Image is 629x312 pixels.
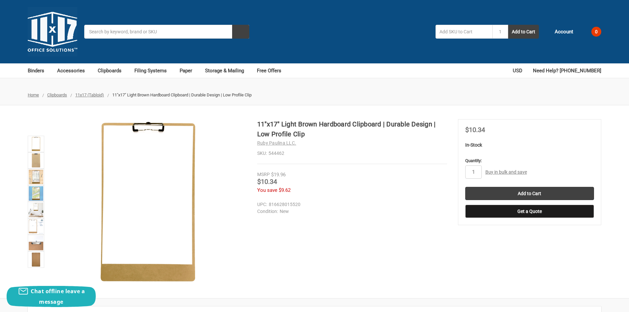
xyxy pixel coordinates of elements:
img: 11"x17" Light Brown Hardboard Clipboard | Durable Design | Low Profile Clip [29,170,43,184]
img: 11”x17” Light Brown Clipboard | Durable Design | Low Profile Clip [29,137,43,151]
img: 11"x17" Light Brown Hardboard Clipboard | Durable Design | Low Profile Clip [29,236,43,250]
img: 11”x17” Light Brown Clipboard | Durable Design | Low Profile Clip [65,119,230,284]
a: Paper [180,63,198,78]
a: Binders [28,63,50,78]
a: Need Help? [PHONE_NUMBER] [533,63,601,78]
dd: 816628015520 [257,201,444,208]
a: USD [513,63,526,78]
a: Ruby Paulina LLC. [257,140,296,146]
dd: 544462 [257,150,447,157]
img: 11"x17" Light Brown Hardboard Clipboard | Durable Design | Low Profile Clip [29,203,43,217]
a: Filing Systems [134,63,173,78]
img: 11x17.com [28,7,77,56]
button: Chat offline leave a message [7,286,96,307]
dt: SKU: [257,150,267,157]
span: $9.62 [279,187,291,193]
span: $19.96 [271,172,286,178]
a: Free Offers [257,63,281,78]
img: 11"x17" Light Brown Hardboard Clipboard | Durable Design | Low Profile Clip [29,219,43,234]
dd: New [257,208,444,215]
a: Clipboards [98,63,127,78]
input: Add to Cart [465,187,594,200]
img: 11"x17" Light Brown Hardboard Clipboard | Durable Design | Low Profile Clip [29,252,43,267]
a: Buy in bulk and save [485,169,527,175]
span: You save [257,187,277,193]
img: 11"x17" Light Brown Hardboard Clipboard | Durable Design | Low Profile Clip [29,186,43,201]
a: Clipboards [47,92,67,97]
span: 11"x17" Light Brown Hardboard Clipboard | Durable Design | Low Profile Clip [112,92,252,97]
h1: 11"x17" Light Brown Hardboard Clipboard | Durable Design | Low Profile Clip [257,119,447,139]
dt: Condition: [257,208,278,215]
a: Accessories [57,63,91,78]
div: MSRP [257,171,270,178]
label: Quantity: [465,157,594,164]
a: Home [28,92,39,97]
dt: UPC: [257,201,267,208]
button: Get a Quote [465,205,594,218]
img: 11"x17" Light Brown Hardboard Clipboard | Durable Design | Low Profile Clip [29,153,43,168]
input: Add SKU to Cart [436,25,492,39]
p: In-Stock [465,142,594,149]
span: Account [555,28,573,36]
button: Add to Cart [508,25,539,39]
input: Search by keyword, brand or SKU [84,25,249,39]
a: 0 [580,23,601,40]
a: Storage & Mailing [205,63,250,78]
span: $10.34 [257,178,277,186]
span: 0 [591,27,601,37]
span: $10.34 [465,126,485,134]
a: Account [546,23,573,40]
a: 11x17 (Tabloid) [75,92,104,97]
span: Chat offline leave a message [31,288,85,305]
